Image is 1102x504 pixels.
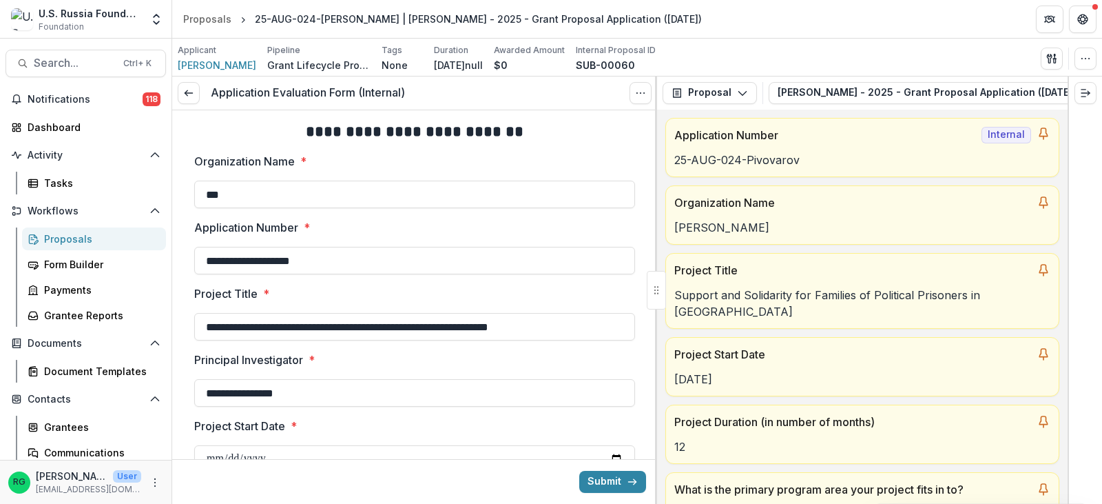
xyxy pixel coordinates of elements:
button: Notifications118 [6,88,166,110]
a: Grantee Reports [22,304,166,327]
div: Form Builder [44,257,155,272]
p: Principal Investigator [194,352,303,368]
a: Organization Name[PERSON_NAME] [665,185,1059,245]
button: Open Activity [6,144,166,166]
div: Document Templates [44,364,155,379]
p: 25-AUG-024-Pivovarov [674,152,1050,168]
p: User [113,470,141,483]
h3: Application Evaluation Form (Internal) [211,86,405,99]
p: What is the primary program area your project fits in to? [674,481,1031,498]
p: 12 [674,439,1050,455]
button: Proposal [663,82,757,104]
nav: breadcrumb [178,9,707,29]
span: 118 [143,92,160,106]
p: Application Number [194,219,298,236]
a: [PERSON_NAME] [178,58,256,72]
button: Get Help [1069,6,1096,33]
p: $0 [494,58,508,72]
button: Open Contacts [6,388,166,410]
div: Tasks [44,176,155,190]
p: [PERSON_NAME] [36,469,107,483]
button: Submit [579,471,646,493]
div: Grantees [44,420,155,434]
p: Awarded Amount [494,44,565,57]
button: Open Workflows [6,200,166,222]
div: Grantee Reports [44,308,155,323]
span: Activity [28,150,144,161]
div: Payments [44,283,155,297]
p: Project Start Date [194,418,285,434]
span: Contacts [28,394,144,405]
p: Pipeline [267,44,300,57]
div: Ruslan Garipov [13,478,25,487]
p: [EMAIL_ADDRESS][DOMAIN_NAME] [36,483,141,496]
a: Document Templates [22,360,166,383]
p: None [382,58,408,72]
img: U.S. Russia Foundation [11,8,33,30]
p: [DATE]null [434,58,483,72]
span: Search... [34,57,115,70]
button: More [147,474,163,491]
button: Open entity switcher [147,6,166,33]
a: Tasks [22,172,166,194]
div: U.S. Russia Foundation [39,6,141,21]
span: Notifications [28,94,143,105]
p: Internal Proposal ID [576,44,656,57]
p: Project Title [674,262,1031,279]
span: Documents [28,338,144,350]
a: Payments [22,279,166,301]
a: Communications [22,441,166,464]
div: Proposals [44,232,155,246]
a: Project Duration (in number of months)12 [665,405,1059,464]
p: SUB-00060 [576,58,635,72]
button: Open Documents [6,332,166,354]
p: Project Duration (in number of months) [674,414,1031,430]
a: Application NumberInternal25-AUG-024-Pivovarov [665,118,1059,177]
p: Applicant [178,44,216,57]
div: Communications [44,445,155,460]
div: 25-AUG-024-[PERSON_NAME] | [PERSON_NAME] - 2025 - Grant Proposal Application ([DATE]) [255,12,702,26]
button: Expand right [1074,82,1096,104]
button: Options [630,82,652,104]
a: Form Builder [22,253,166,276]
a: Proposals [178,9,237,29]
p: Duration [434,44,468,57]
p: Grant Lifecycle Process [267,58,371,72]
a: Dashboard [6,116,166,139]
a: Project Start Date[DATE] [665,337,1059,396]
p: Application Number [674,127,976,143]
a: Project TitleSupport and Solidarity for Families of Political Prisoners in [GEOGRAPHIC_DATA] [665,253,1059,329]
span: Internal [981,127,1031,143]
p: Organization Name [674,194,1031,211]
div: Ctrl + K [121,56,154,71]
a: Proposals [22,228,166,250]
div: Proposals [183,12,231,26]
p: Support and Solidarity for Families of Political Prisoners in [GEOGRAPHIC_DATA] [674,287,1050,320]
a: Grantees [22,416,166,439]
p: Tags [382,44,402,57]
p: [PERSON_NAME] [674,219,1050,236]
p: [DATE] [674,371,1050,387]
div: Dashboard [28,120,155,134]
p: Project Start Date [674,346,1031,363]
span: Foundation [39,21,84,33]
button: Search... [6,50,166,77]
span: Workflows [28,205,144,217]
p: Organization Name [194,153,295,170]
p: Project Title [194,285,258,302]
button: Partners [1036,6,1063,33]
